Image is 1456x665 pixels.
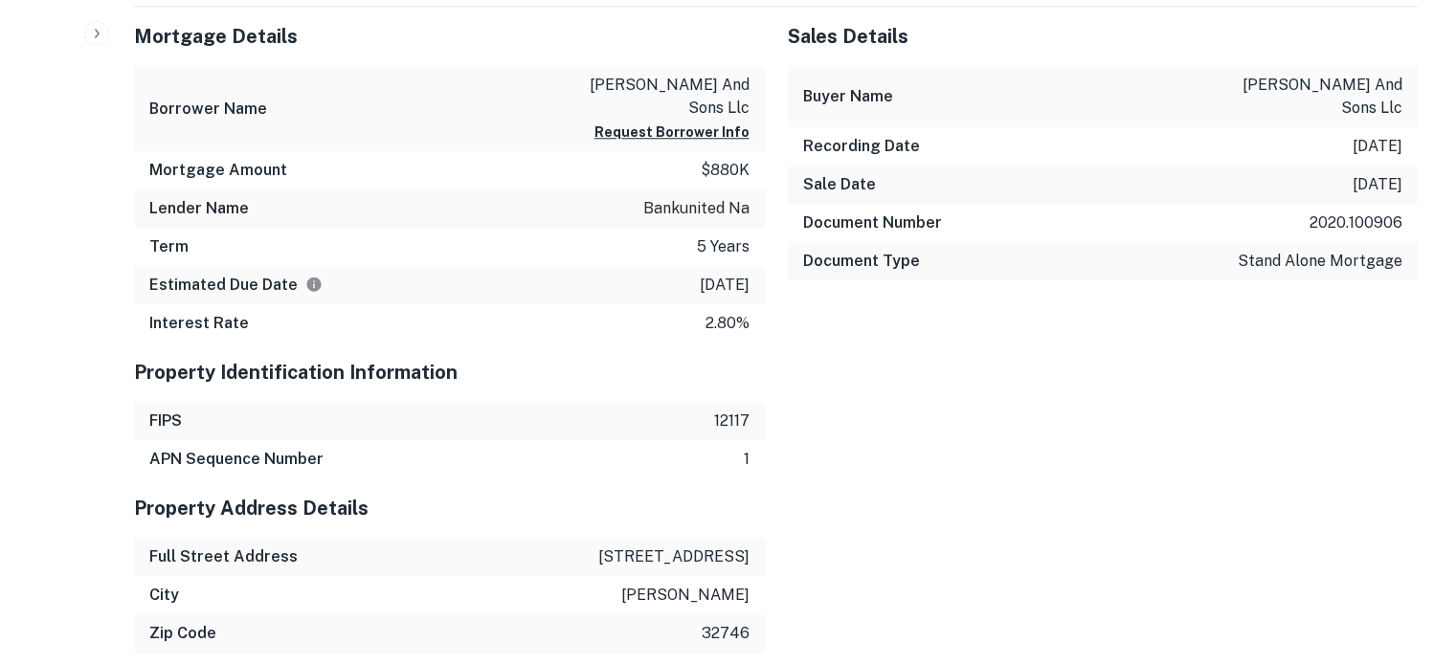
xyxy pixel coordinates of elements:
p: [DATE] [700,274,750,297]
h6: APN Sequence Number [149,448,324,471]
h6: Estimated Due Date [149,274,323,297]
h6: Document Type [803,250,920,273]
p: [PERSON_NAME] and sons llc [577,74,750,120]
p: 2.80% [706,312,750,335]
h5: Property Identification Information [134,358,765,387]
p: 1 [744,448,750,471]
p: [DATE] [1353,173,1402,196]
h6: Mortgage Amount [149,159,287,182]
h6: Buyer Name [803,85,893,108]
p: 32746 [702,622,750,645]
h6: Sale Date [803,173,876,196]
h6: Full Street Address [149,545,298,568]
h6: FIPS [149,410,182,432]
svg: Estimate is based on a standard schedule for this type of loan. [305,276,323,293]
h6: Borrower Name [149,98,267,121]
h6: Lender Name [149,197,249,220]
h6: Zip Code [149,622,216,645]
p: 5 years [697,235,750,258]
p: [STREET_ADDRESS] [598,545,750,568]
p: stand alone mortgage [1238,250,1402,273]
h6: Interest Rate [149,312,249,335]
p: $880k [701,159,750,182]
button: Request Borrower Info [594,121,750,144]
h6: Term [149,235,189,258]
p: 12117 [714,410,750,432]
iframe: Chat Widget [1360,512,1456,604]
h5: Sales Details [788,22,1419,51]
h5: Property Address Details [134,494,765,522]
p: bankunited na [643,197,750,220]
h6: Recording Date [803,135,920,158]
h6: Document Number [803,211,942,234]
p: [DATE] [1353,135,1402,158]
p: [PERSON_NAME] and sons llc [1230,74,1402,120]
h6: City [149,584,179,607]
p: [PERSON_NAME] [621,584,750,607]
p: 2020.100906 [1310,211,1402,234]
h5: Mortgage Details [134,22,765,51]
